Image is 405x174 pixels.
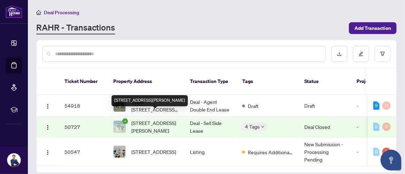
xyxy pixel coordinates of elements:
[351,68,393,95] th: Project Name
[114,121,125,133] img: thumbnail-img
[131,119,179,134] span: [STREET_ADDRESS][PERSON_NAME]
[375,46,391,62] button: filter
[131,148,176,156] span: [STREET_ADDRESS]
[45,103,51,109] img: Logo
[382,148,391,156] div: 2
[184,95,237,116] td: Deal - Agent Double End Lease
[248,148,293,156] span: Requires Additional Docs
[36,22,115,34] a: RAHR - Transactions
[373,148,380,156] div: 0
[359,51,364,56] span: edit
[42,121,53,132] button: Logo
[237,68,299,95] th: Tags
[351,95,393,116] td: -
[184,68,237,95] th: Transaction Type
[381,150,402,171] button: Open asap
[245,123,260,131] span: 4 Tags
[7,154,21,167] img: Profile Icon
[354,23,391,34] span: Add Transaction
[122,118,128,124] span: check-circle
[382,101,391,110] div: 0
[42,100,53,111] button: Logo
[380,51,385,56] span: filter
[373,101,380,110] div: 9
[382,123,391,131] div: 0
[248,102,259,110] span: Draft
[112,95,188,106] div: [STREET_ADDRESS][PERSON_NAME]
[184,138,237,166] td: Listing
[337,51,342,56] span: download
[114,146,125,158] img: thumbnail-img
[42,146,53,157] button: Logo
[373,123,380,131] div: 0
[184,116,237,138] td: Deal - Sell Side Lease
[331,46,347,62] button: download
[299,116,351,138] td: Deal Closed
[353,46,369,62] button: edit
[44,9,79,16] span: Deal Processing
[351,138,393,166] td: -
[59,138,108,166] td: 50547
[349,22,397,34] button: Add Transaction
[351,116,393,138] td: -
[59,116,108,138] td: 50727
[59,95,108,116] td: 54918
[299,68,351,95] th: Status
[108,68,184,95] th: Property Address
[45,150,51,155] img: Logo
[59,68,108,95] th: Ticket Number
[45,125,51,130] img: Logo
[299,95,351,116] td: Draft
[299,138,351,166] td: New Submission - Processing Pending
[6,5,22,18] img: logo
[36,10,41,15] span: home
[261,125,265,129] span: down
